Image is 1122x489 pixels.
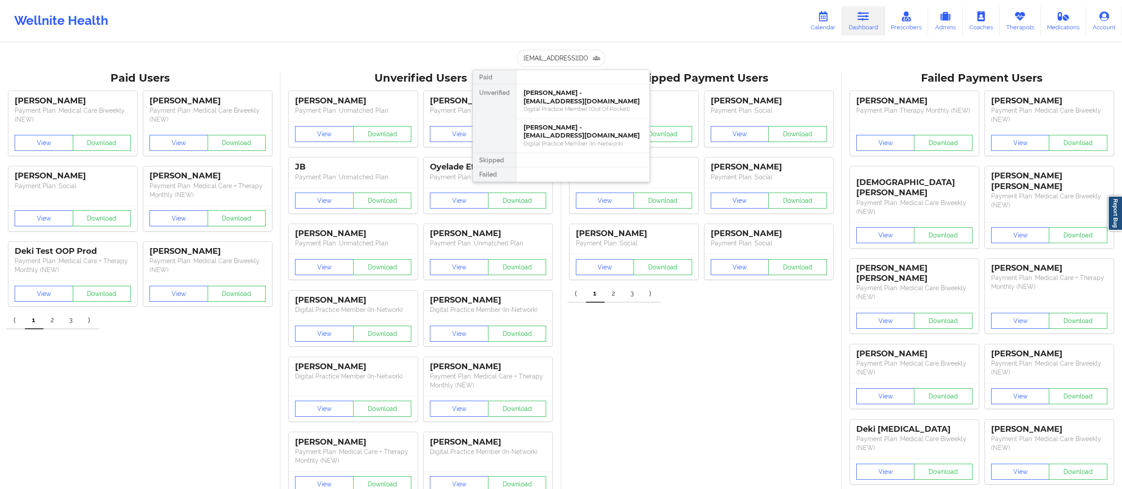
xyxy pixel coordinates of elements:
a: Coaches [963,6,1000,35]
p: Payment Plan : Medical Care + Therapy Monthly (NEW) [150,181,266,199]
a: 2 [605,285,623,303]
button: View [711,193,769,209]
div: JB [295,162,411,172]
button: Download [353,193,412,209]
p: Payment Plan : Medical Care + Therapy Monthly (NEW) [295,447,411,465]
button: Download [1049,313,1107,329]
button: Download [914,388,972,404]
p: Payment Plan : Medical Care + Therapy Monthly (NEW) [15,256,131,274]
button: Download [488,259,547,275]
button: Download [73,286,131,302]
button: View [576,259,634,275]
a: 1 [25,312,43,329]
div: Digital Practice Member (In-Network) [524,140,642,147]
p: Payment Plan : Medical Care + Therapy Monthly (NEW) [991,273,1107,291]
p: Payment Plan : Medical Care Biweekly (NEW) [991,192,1107,209]
div: Pagination Navigation [567,285,661,303]
button: View [295,401,354,417]
button: View [15,210,73,226]
button: Download [353,126,412,142]
p: Payment Plan : Social [15,181,131,190]
p: Payment Plan : Medical Care Biweekly (NEW) [991,434,1107,452]
a: Medications [1041,6,1087,35]
div: Deki Test OOP Prod [15,246,131,256]
button: View [295,193,354,209]
p: Digital Practice Member (In-Network) [295,372,411,381]
p: Payment Plan : Medical Care Biweekly (NEW) [856,284,972,301]
a: Account [1086,6,1122,35]
p: Payment Plan : Medical Care Biweekly (NEW) [150,256,266,274]
button: Download [634,193,692,209]
p: Payment Plan : Unmatched Plan [295,106,411,115]
p: Payment Plan : Unmatched Plan [295,173,411,181]
p: Payment Plan : Medical Care + Therapy Monthly (NEW) [430,372,546,390]
button: View [430,259,488,275]
div: [PERSON_NAME] [150,96,266,106]
div: [DEMOGRAPHIC_DATA][PERSON_NAME] [856,171,972,198]
div: [PERSON_NAME] [430,96,546,106]
button: Download [73,210,131,226]
div: Skipped [473,153,516,167]
div: [PERSON_NAME] [991,263,1107,273]
div: [PERSON_NAME] [711,96,827,106]
button: View [295,326,354,342]
p: Payment Plan : Medical Care Biweekly (NEW) [991,359,1107,377]
button: Download [353,401,412,417]
button: View [856,135,915,151]
a: Dashboard [842,6,885,35]
button: View [430,401,488,417]
button: View [991,388,1050,404]
div: Deki [MEDICAL_DATA] [856,424,972,434]
button: Download [208,286,266,302]
div: [PERSON_NAME] [430,362,546,372]
a: 1 [586,285,605,303]
button: View [856,464,915,480]
button: View [991,313,1050,329]
a: Next item [642,285,661,303]
button: Download [1049,227,1107,243]
div: Failed Payment Users [848,71,1116,85]
p: Digital Practice Member (In-Network) [430,305,546,314]
button: View [150,135,208,151]
div: Oyelade Efe [430,162,546,172]
div: [PERSON_NAME] [150,171,266,181]
a: Admins [928,6,963,35]
button: Download [488,193,547,209]
p: Payment Plan : Social [711,106,827,115]
div: [PERSON_NAME] [711,162,827,172]
button: Download [208,210,266,226]
a: Report Bug [1108,196,1122,231]
div: [PERSON_NAME] [295,96,411,106]
div: Skipped Payment Users [567,71,835,85]
a: 3 [623,285,642,303]
button: View [711,126,769,142]
div: [PERSON_NAME] [711,229,827,239]
button: Download [488,401,547,417]
div: [PERSON_NAME] [991,424,1107,434]
div: [PERSON_NAME] [295,229,411,239]
button: View [991,135,1050,151]
button: Download [1049,135,1107,151]
a: Previous item [6,312,25,329]
div: [PERSON_NAME] [430,295,546,305]
p: Payment Plan : Therapy Monthly (NEW) [856,106,972,115]
button: Download [768,193,827,209]
div: Unverified Users [287,71,555,85]
button: Download [768,126,827,142]
div: [PERSON_NAME] - [EMAIL_ADDRESS][DOMAIN_NAME] [524,89,642,105]
div: [PERSON_NAME] [856,349,972,359]
a: Previous item [567,285,586,303]
button: View [295,259,354,275]
div: Failed [473,167,516,181]
div: [PERSON_NAME] [295,362,411,372]
a: Therapists [1000,6,1041,35]
div: Pagination Navigation [6,312,99,329]
button: Download [1049,388,1107,404]
div: [PERSON_NAME] [15,96,131,106]
p: Payment Plan : Social [711,239,827,248]
div: [PERSON_NAME] [991,96,1107,106]
div: [PERSON_NAME] [PERSON_NAME] [991,171,1107,191]
div: [PERSON_NAME] [150,246,266,256]
button: View [430,193,488,209]
p: Payment Plan : Social [576,239,692,248]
